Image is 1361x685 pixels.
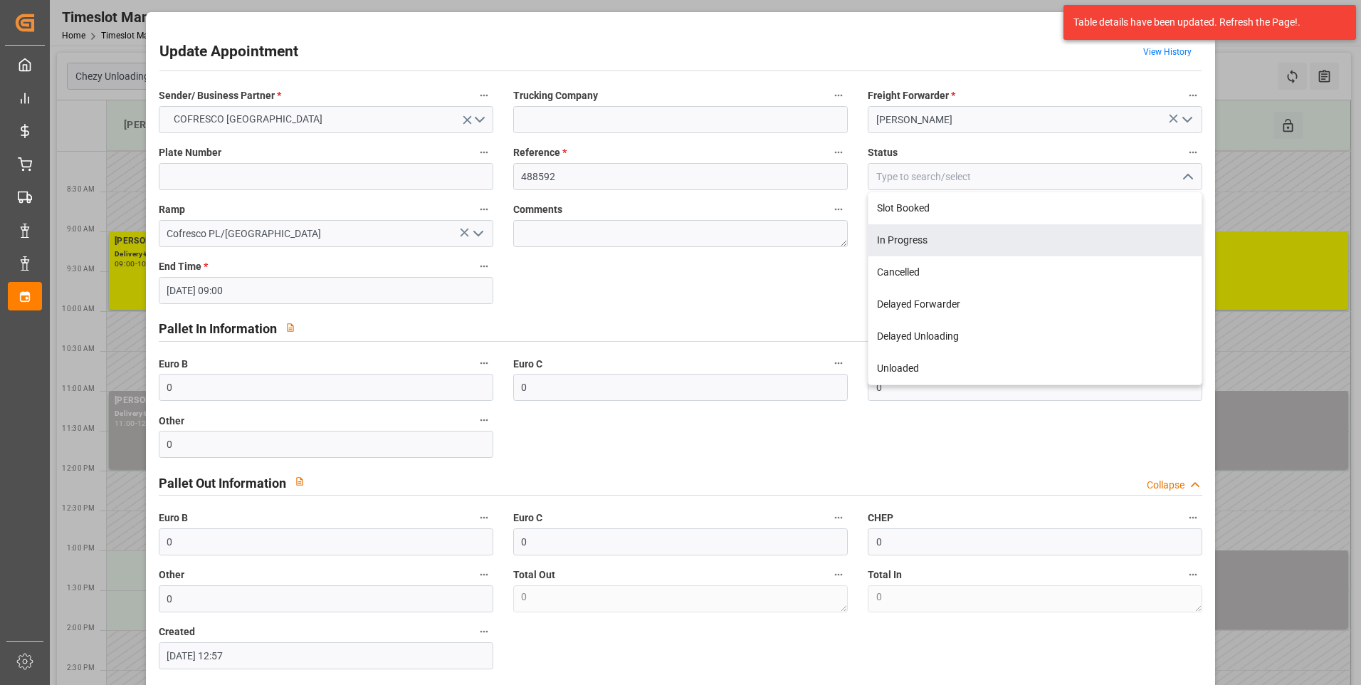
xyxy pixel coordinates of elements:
[829,508,848,527] button: Euro C
[829,143,848,162] button: Reference *
[167,112,330,127] span: COFRESCO [GEOGRAPHIC_DATA]
[829,354,848,372] button: Euro C
[475,354,493,372] button: Euro B
[159,202,185,217] span: Ramp
[159,277,493,304] input: DD-MM-YYYY HH:MM
[159,88,281,103] span: Sender/ Business Partner
[1184,565,1202,584] button: Total In
[513,511,542,525] span: Euro C
[513,202,562,217] span: Comments
[868,224,1202,256] div: In Progress
[475,257,493,276] button: End Time *
[1184,143,1202,162] button: Status
[513,357,542,372] span: Euro C
[159,106,493,133] button: open menu
[1184,86,1202,105] button: Freight Forwarder *
[159,319,277,338] h2: Pallet In Information
[513,88,598,103] span: Trucking Company
[159,145,221,160] span: Plate Number
[868,511,893,525] span: CHEP
[475,143,493,162] button: Plate Number
[868,163,1202,190] input: Type to search/select
[868,320,1202,352] div: Delayed Unloading
[829,200,848,219] button: Comments
[475,411,493,429] button: Other
[868,288,1202,320] div: Delayed Forwarder
[159,511,188,525] span: Euro B
[868,352,1202,385] div: Unloaded
[475,200,493,219] button: Ramp
[1143,47,1192,57] a: View History
[868,192,1202,224] div: Slot Booked
[159,220,493,247] input: Type to search/select
[868,568,902,582] span: Total In
[868,88,955,103] span: Freight Forwarder
[475,86,493,105] button: Sender/ Business Partner *
[1176,166,1197,188] button: close menu
[513,568,555,582] span: Total Out
[475,508,493,527] button: Euro B
[475,565,493,584] button: Other
[475,622,493,641] button: Created
[829,86,848,105] button: Trucking Company
[513,145,567,160] span: Reference
[159,568,184,582] span: Other
[286,468,313,495] button: View description
[1184,508,1202,527] button: CHEP
[1147,478,1184,493] div: Collapse
[513,585,848,612] textarea: 0
[159,357,188,372] span: Euro B
[466,223,488,245] button: open menu
[868,256,1202,288] div: Cancelled
[829,565,848,584] button: Total Out
[159,624,195,639] span: Created
[868,145,898,160] span: Status
[1176,109,1197,131] button: open menu
[1073,15,1335,30] div: Table details have been updated. Refresh the Page!.
[159,474,286,493] h2: Pallet Out Information
[159,414,184,429] span: Other
[159,642,493,669] input: DD-MM-YYYY HH:MM
[159,259,208,274] span: End Time
[868,585,1202,612] textarea: 0
[159,41,298,63] h2: Update Appointment
[277,314,304,341] button: View description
